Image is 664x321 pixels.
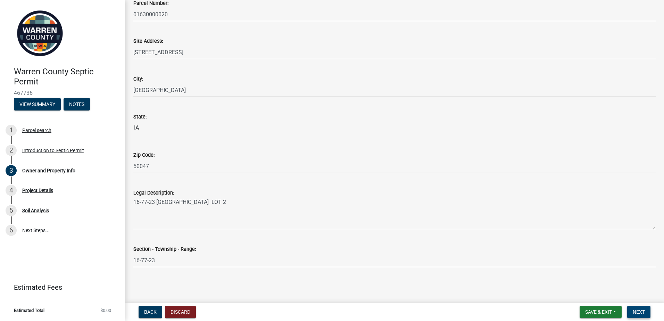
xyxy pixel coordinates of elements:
button: View Summary [14,98,61,110]
div: 5 [6,205,17,216]
div: Owner and Property Info [22,168,75,173]
span: Estimated Total [14,308,44,313]
label: Section - Township - Range: [133,247,196,252]
div: 2 [6,145,17,156]
a: Estimated Fees [6,280,114,294]
label: Site Address: [133,39,163,44]
label: Parcel Number: [133,1,168,6]
div: 3 [6,165,17,176]
span: $0.00 [100,308,111,313]
button: Notes [64,98,90,110]
button: Save & Exit [580,306,622,318]
div: Introduction to Septic Permit [22,148,84,153]
wm-modal-confirm: Summary [14,102,61,107]
div: 1 [6,125,17,136]
div: Project Details [22,188,53,193]
div: Soil Analysis [22,208,49,213]
h4: Warren County Septic Permit [14,67,119,87]
span: Back [144,309,157,315]
label: Zip Code: [133,153,155,158]
div: Parcel search [22,128,51,133]
button: Next [627,306,650,318]
img: Warren County, Iowa [14,7,66,59]
span: Save & Exit [585,309,612,315]
button: Discard [165,306,196,318]
wm-modal-confirm: Notes [64,102,90,107]
button: Back [139,306,162,318]
label: Legal Description: [133,191,174,196]
span: Next [633,309,645,315]
label: City: [133,77,143,82]
div: 4 [6,185,17,196]
span: 467736 [14,90,111,96]
div: 6 [6,225,17,236]
label: State: [133,115,147,120]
